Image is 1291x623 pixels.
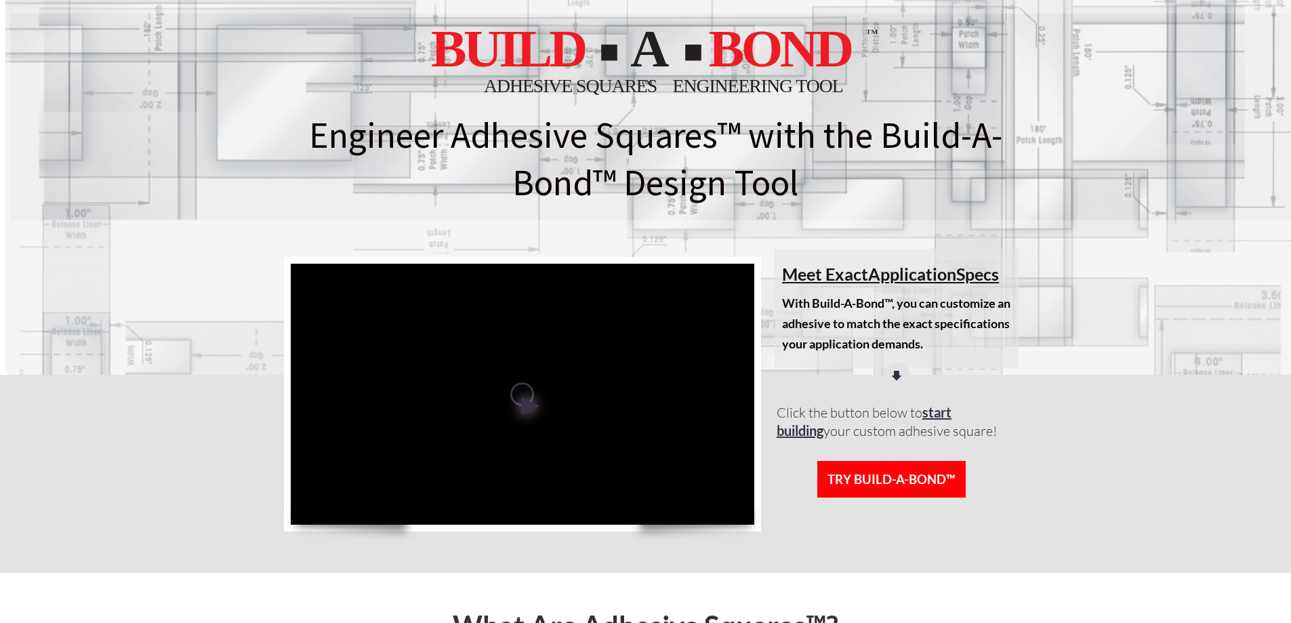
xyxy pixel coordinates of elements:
span: TRY BUILD-A-BOND™ [827,472,956,487]
span: Application [868,264,956,284]
font: Engineer Adhesive Squares™ with the Build-A-Bond™ Design Tool [309,112,1002,205]
span: With Build-A-Bond™, you can customize an adhesive to match the exact specifications your applicat... [782,296,1010,351]
span: start building [777,404,951,439]
h6: Click the button below to your custom adhesive square! [777,403,1007,440]
span: Meet Exact [782,264,868,284]
a: TRY BUILD-A-BOND™ [817,461,966,498]
span: Specs [956,264,999,284]
img: Build-A-Bond Logo [431,27,880,97]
